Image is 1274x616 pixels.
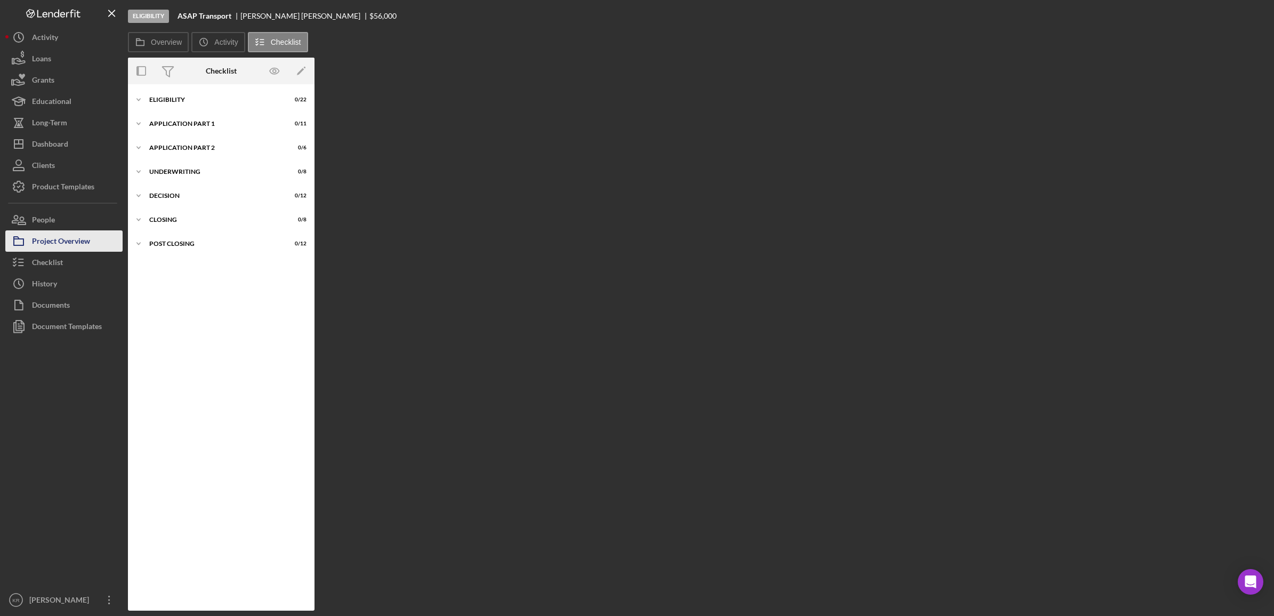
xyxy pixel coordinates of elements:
button: Loans [5,48,123,69]
button: Product Templates [5,176,123,197]
div: Closing [149,217,280,223]
div: Application Part 1 [149,121,280,127]
div: Dashboard [32,133,68,157]
div: 0 / 22 [287,97,307,103]
div: 0 / 6 [287,145,307,151]
button: Dashboard [5,133,123,155]
div: [PERSON_NAME] [PERSON_NAME] [240,12,369,20]
div: Underwriting [149,169,280,175]
button: Documents [5,294,123,316]
div: Checklist [206,67,237,75]
div: Project Overview [32,230,90,254]
button: Clients [5,155,123,176]
button: Project Overview [5,230,123,252]
label: Checklist [271,38,301,46]
button: People [5,209,123,230]
div: History [32,273,57,297]
div: Open Intercom Messenger [1238,569,1263,595]
button: Activity [191,32,245,52]
div: Product Templates [32,176,94,200]
div: Post Closing [149,241,280,247]
div: Loans [32,48,51,72]
div: Activity [32,27,58,51]
button: Long-Term [5,112,123,133]
button: Checklist [5,252,123,273]
button: KR[PERSON_NAME] [5,589,123,611]
label: Overview [151,38,182,46]
button: History [5,273,123,294]
b: ASAP Transport [178,12,231,20]
button: Educational [5,91,123,112]
div: 0 / 8 [287,217,307,223]
div: Document Templates [32,316,102,340]
div: Eligibility [128,10,169,23]
text: KR [12,597,19,603]
div: Eligibility [149,97,280,103]
div: Application Part 2 [149,145,280,151]
button: Activity [5,27,123,48]
div: Decision [149,193,280,199]
div: [PERSON_NAME] [27,589,96,613]
div: Long-Term [32,112,67,136]
div: 0 / 11 [287,121,307,127]
div: 0 / 12 [287,241,307,247]
button: Overview [128,32,189,52]
div: Educational [32,91,71,115]
div: 0 / 12 [287,193,307,199]
div: Clients [32,155,55,179]
button: Document Templates [5,316,123,337]
div: Documents [32,294,70,318]
span: $56,000 [369,11,397,20]
button: Grants [5,69,123,91]
button: Checklist [248,32,308,52]
div: 0 / 8 [287,169,307,175]
label: Activity [214,38,238,46]
div: Grants [32,69,54,93]
div: People [32,209,55,233]
div: Checklist [32,252,63,276]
